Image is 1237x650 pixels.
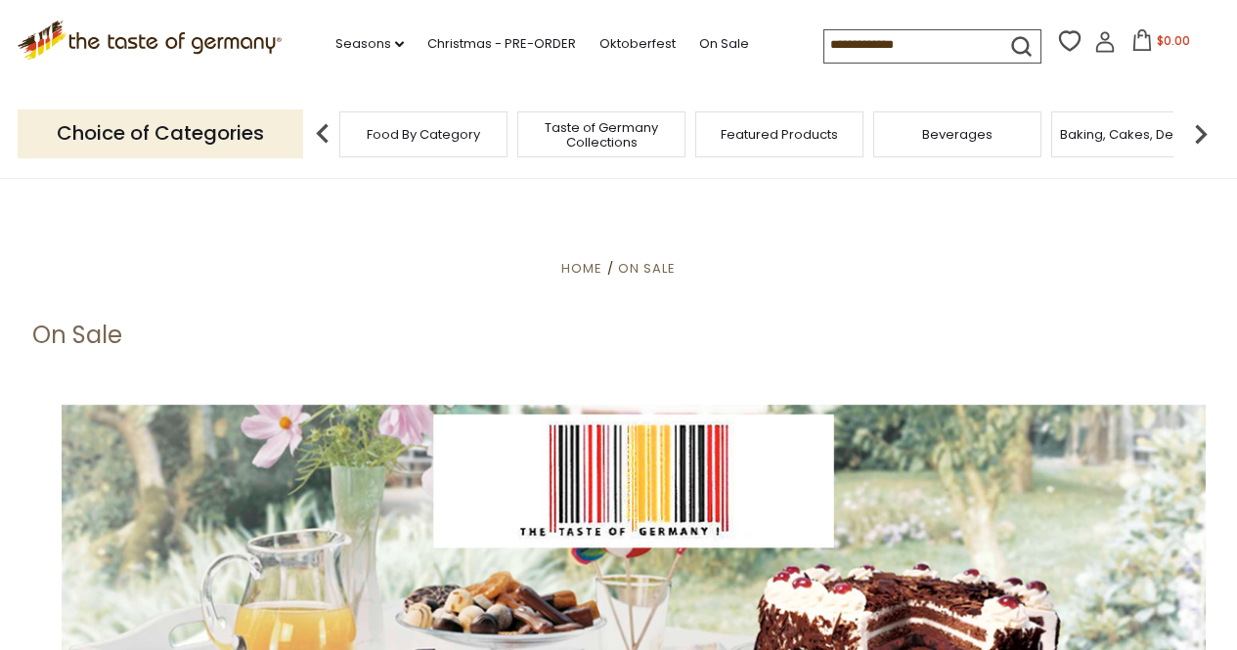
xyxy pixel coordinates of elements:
[18,109,303,157] p: Choice of Categories
[599,33,676,55] a: Oktoberfest
[32,321,122,350] h1: On Sale
[335,33,404,55] a: Seasons
[1060,127,1212,142] a: Baking, Cakes, Desserts
[699,33,749,55] a: On Sale
[303,114,342,153] img: previous arrow
[1120,29,1203,59] button: $0.00
[523,120,680,150] a: Taste of Germany Collections
[427,33,576,55] a: Christmas - PRE-ORDER
[618,259,676,278] a: On Sale
[1181,114,1220,153] img: next arrow
[922,127,993,142] a: Beverages
[367,127,480,142] a: Food By Category
[1157,32,1190,49] span: $0.00
[561,259,602,278] a: Home
[721,127,838,142] a: Featured Products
